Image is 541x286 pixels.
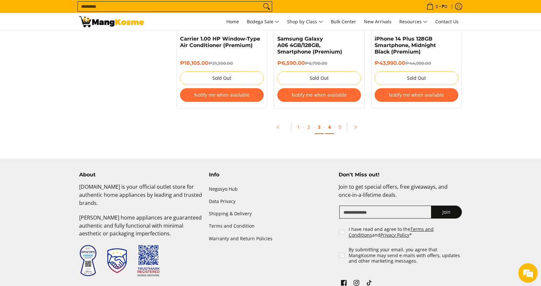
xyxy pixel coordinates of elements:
[396,13,431,30] a: Resources
[313,124,315,130] span: ·
[349,247,463,264] label: By submitting your email, you agree that MangKosme may send e-mails with offers, updates and othe...
[79,16,144,27] img: Premium Deals: Best Premium Home Appliances Sale l Mang Kosme | Page 3
[209,232,332,245] a: Warranty and Return Policies
[361,13,395,30] a: New Arrivals
[79,172,202,178] h4: About
[209,183,332,195] a: Negosyo Hub
[375,88,458,102] button: Notify me when available
[277,88,361,102] button: Notify me when available
[425,3,449,10] span: •
[244,13,283,30] a: Bodega Sale
[435,18,459,25] span: Contact Us
[247,18,279,26] span: Bodega Sale
[107,248,127,273] img: Trustmark Seal
[180,71,264,85] button: Sold Out
[261,2,272,11] button: Search
[226,18,239,25] span: Home
[305,61,327,66] del: ₱6,790.00
[277,36,342,55] a: Samsung Galaxy A06 4GB/128GB, Smartphone (Premium)
[375,71,458,85] button: Sold Out
[325,121,334,134] a: 4
[209,196,332,208] a: Data Privacy
[334,124,335,130] span: ·
[339,183,462,206] p: Join to get special offers, free giveaways, and once-in-a-lifetime deals.
[432,13,462,30] a: Contact Us
[303,124,304,130] span: ·
[405,61,431,66] del: ₱44,990.00
[209,172,332,178] h4: Info
[375,60,458,66] h6: ₱43,990.00
[209,61,233,66] del: ₱21,300.00
[435,4,439,9] span: 0
[380,232,409,238] a: Privacy Policy
[180,60,264,66] h6: ₱18,105.00
[209,220,332,232] a: Terms and Condition
[287,18,323,26] span: Shop by Class
[364,18,391,25] span: New Arrivals
[223,13,242,30] a: Home
[324,124,325,130] span: ·
[150,13,462,30] nav: Main Menu
[375,36,436,55] a: iPhone 14 Plus 128GB Smartphone, Midnight Black (Premium)
[277,71,361,85] button: Sold Out
[294,121,303,133] a: 1
[79,244,97,277] img: Data Privacy Seal
[431,206,462,219] button: Join
[79,214,202,244] p: [PERSON_NAME] home appliances are guaranteed authentic and fully functional with minimal aestheti...
[349,226,463,238] label: I have read and agree to the and *
[180,88,264,102] button: Notify me when available
[137,244,160,277] img: Trustmark QR
[277,60,361,66] h6: ₱6,590.00
[399,18,427,26] span: Resources
[173,118,465,139] ul: Pagination
[335,121,344,133] a: 5
[209,208,332,220] a: Shipping & Delivery
[79,183,202,213] p: [DOMAIN_NAME] is your official outlet store for authentic home appliances by leading and trusted ...
[349,226,434,238] a: Terms and Conditions
[304,121,313,133] a: 2
[180,36,260,48] a: Carrier 1.00 HP Window-Type Air Conditioner (Premium)
[331,18,356,25] span: Bulk Center
[315,121,324,134] a: 3
[339,172,462,178] h4: Don't Miss out!
[284,13,326,30] a: Shop by Class
[328,13,359,30] a: Bulk Center
[441,4,448,9] span: ₱0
